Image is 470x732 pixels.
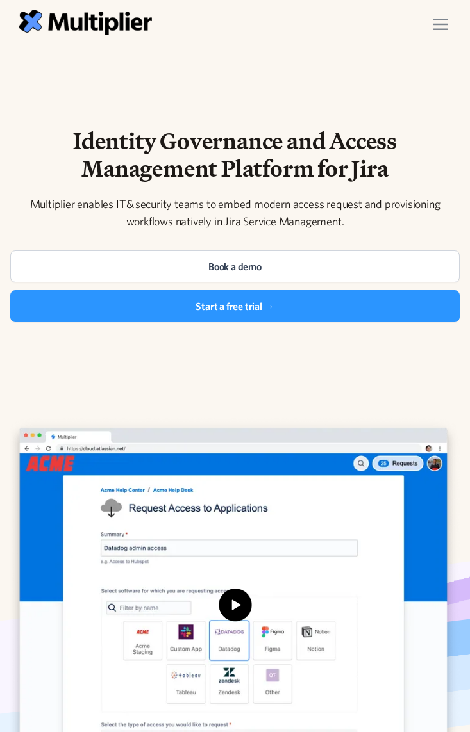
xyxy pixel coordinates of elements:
a: Start a free trial → [10,290,460,322]
img: Play icon [215,589,256,630]
div: Book a demo [208,259,262,274]
div: Start a free trial → [196,298,274,314]
div: Multiplier enables IT & security teams to embed modern access request and provisioning workflows ... [10,195,460,230]
a: Book a demo [10,250,460,282]
h1: Identity Governance and Access Management Platform for Jira [10,127,460,183]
